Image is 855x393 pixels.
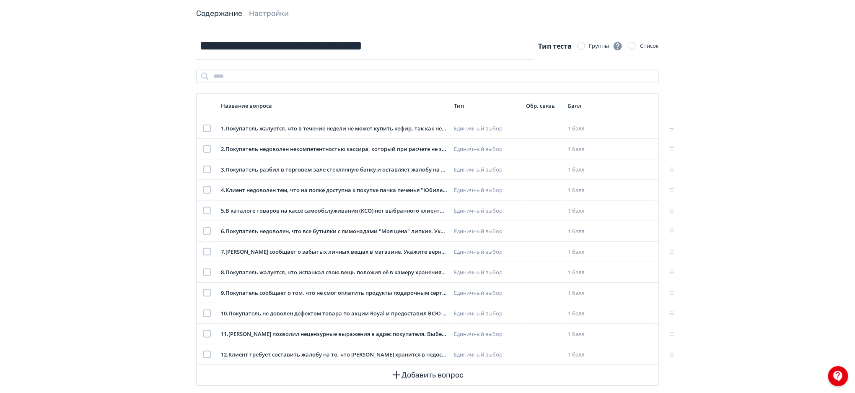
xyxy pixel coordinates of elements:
[568,289,599,297] div: 1 балл
[221,351,447,359] div: 12 . Клиент требует составить жалобу на то, что [PERSON_NAME] хранится в недоступном для него мес...
[454,145,519,154] div: Единичный выбор
[221,248,447,256] div: 7 . [PERSON_NAME] сообщает о забытых личных вещах в магазине. Укажите верную классификацию:
[539,42,572,51] span: Тип теста
[568,207,599,215] div: 1 балл
[454,330,519,338] div: Единичный выбор
[589,41,623,51] div: Группы
[568,248,599,256] div: 1 балл
[196,9,242,18] a: Содержание
[568,330,599,338] div: 1 балл
[203,365,652,385] button: Добавить вопрос
[454,166,519,174] div: Единичный выбор
[221,166,447,174] div: 3 . Покупатель разбил в торговом зале стеклянную банку и оставляет жалобу на требование сотрудник...
[454,268,519,277] div: Единичный выбор
[568,310,599,318] div: 1 балл
[568,186,599,195] div: 1 балл
[249,9,289,18] a: Настройки
[221,207,447,215] div: 5 . В каталоге товаров на кассе самообслуживания (КСО) нет выбранного клиентом товара. Укажите ве...
[568,102,599,109] div: Балл
[454,351,519,359] div: Единичный выбор
[568,166,599,174] div: 1 балл
[221,145,447,154] div: 2 . Покупатель недоволен некомпетентностью кассира, который при расчете не запросил у клиента кар...
[221,227,447,236] div: 6 . Покупатель недоволен, что все бутылки с лимонадами "Моя цена" липкие. Укажите верную классифи...
[568,351,599,359] div: 1 балл
[221,289,447,297] div: 9 . Покупатель сообщает о том, что не смог оплатить продукты подарочным сертификатом, поскольку н...
[221,125,447,133] div: 1 . Покупатель жалуется, что в течение недели не может купить кефир, так как не было поставки дан...
[454,125,519,133] div: Единичный выбор
[526,102,561,109] div: Обр. связь
[454,227,519,236] div: Единичный выбор
[221,268,447,277] div: 8 . Покупатель жалуется, что испачкал свою вещь положив её в камеру хранения, так как в ней оказа...
[568,268,599,277] div: 1 балл
[454,310,519,318] div: Единичный выбор
[568,125,599,133] div: 1 балл
[454,207,519,215] div: Единичный выбор
[568,145,599,154] div: 1 балл
[454,289,519,297] div: Единичный выбор
[221,310,447,318] div: 10 . Покупатель не доволен дефектом товара по акции Royal и предоставил ВСЮ необходимую информаци...
[454,248,519,256] div: Единичный выбор
[640,42,659,50] div: Список
[221,102,447,109] div: Название вопроса
[454,102,519,109] div: Тип
[221,186,447,195] div: 4 . Клиент недоволен тем, что на полке доступна к покупке пачка печенья "Юбилейное" с истекшим ср...
[221,330,447,338] div: 11 . [PERSON_NAME] позволил нецензурные выражения в адрес покупателя. Выберите верный классификат...
[568,227,599,236] div: 1 балл
[454,186,519,195] div: Единичный выбор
